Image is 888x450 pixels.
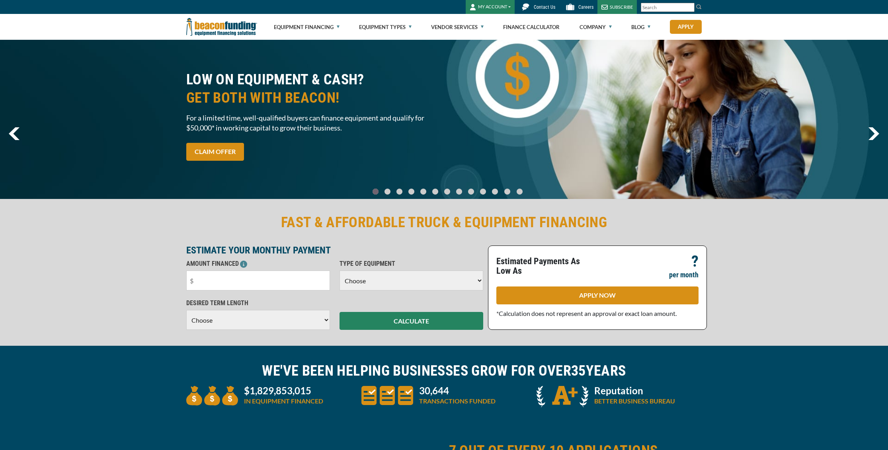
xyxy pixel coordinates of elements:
[454,188,464,195] a: Go To Slide 7
[419,396,496,406] p: TRANSACTIONS FUNDED
[686,4,693,11] a: Clear search text
[430,188,440,195] a: Go To Slide 5
[419,386,496,395] p: 30,644
[9,127,20,140] a: previous
[406,188,416,195] a: Go To Slide 3
[466,188,476,195] a: Go To Slide 8
[186,271,330,290] input: $
[669,270,699,280] p: per month
[186,113,439,133] span: For a limited time, well-qualified buyers can finance equipment and qualify for $50,000* in worki...
[340,312,483,330] button: CALCULATE
[537,386,588,407] img: A + icon
[691,257,699,266] p: ?
[641,3,695,12] input: Search
[580,14,612,40] a: Company
[186,143,244,161] a: CLAIM OFFER
[515,188,525,195] a: Go To Slide 12
[478,188,488,195] a: Go To Slide 9
[868,127,879,140] img: Right Navigator
[186,70,439,107] h2: LOW ON EQUIPMENT & CASH?
[418,188,428,195] a: Go To Slide 4
[502,188,512,195] a: Go To Slide 11
[244,396,323,406] p: IN EQUIPMENT FINANCED
[594,396,675,406] p: BETTER BUSINESS BUREAU
[340,259,483,269] p: TYPE OF EQUIPMENT
[631,14,650,40] a: Blog
[186,89,439,107] span: GET BOTH WITH BEACON!
[868,127,879,140] a: next
[496,257,593,276] p: Estimated Payments As Low As
[186,245,483,255] p: ESTIMATE YOUR MONTHLY PAYMENT
[9,127,20,140] img: Left Navigator
[496,286,699,304] a: APPLY NOW
[186,14,257,40] img: Beacon Funding Corporation logo
[383,188,392,195] a: Go To Slide 1
[503,14,560,40] a: Finance Calculator
[186,362,702,380] h2: WE'VE BEEN HELPING BUSINESSES GROW FOR OVER YEARS
[186,259,330,269] p: AMOUNT FINANCED
[578,4,593,10] span: Careers
[431,14,484,40] a: Vendor Services
[490,188,500,195] a: Go To Slide 10
[371,188,380,195] a: Go To Slide 0
[571,362,586,379] span: 35
[186,298,330,308] p: DESIRED TERM LENGTH
[594,386,675,395] p: Reputation
[186,386,238,405] img: three money bags to convey large amount of equipment financed
[496,310,677,317] span: *Calculation does not represent an approval or exact loan amount.
[696,4,702,10] img: Search
[394,188,404,195] a: Go To Slide 2
[361,386,413,405] img: three document icons to convery large amount of transactions funded
[186,213,702,232] h2: FAST & AFFORDABLE TRUCK & EQUIPMENT FINANCING
[670,20,702,34] a: Apply
[534,4,555,10] span: Contact Us
[359,14,412,40] a: Equipment Types
[274,14,340,40] a: Equipment Financing
[244,386,323,395] p: $1,829,853,015
[442,188,452,195] a: Go To Slide 6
